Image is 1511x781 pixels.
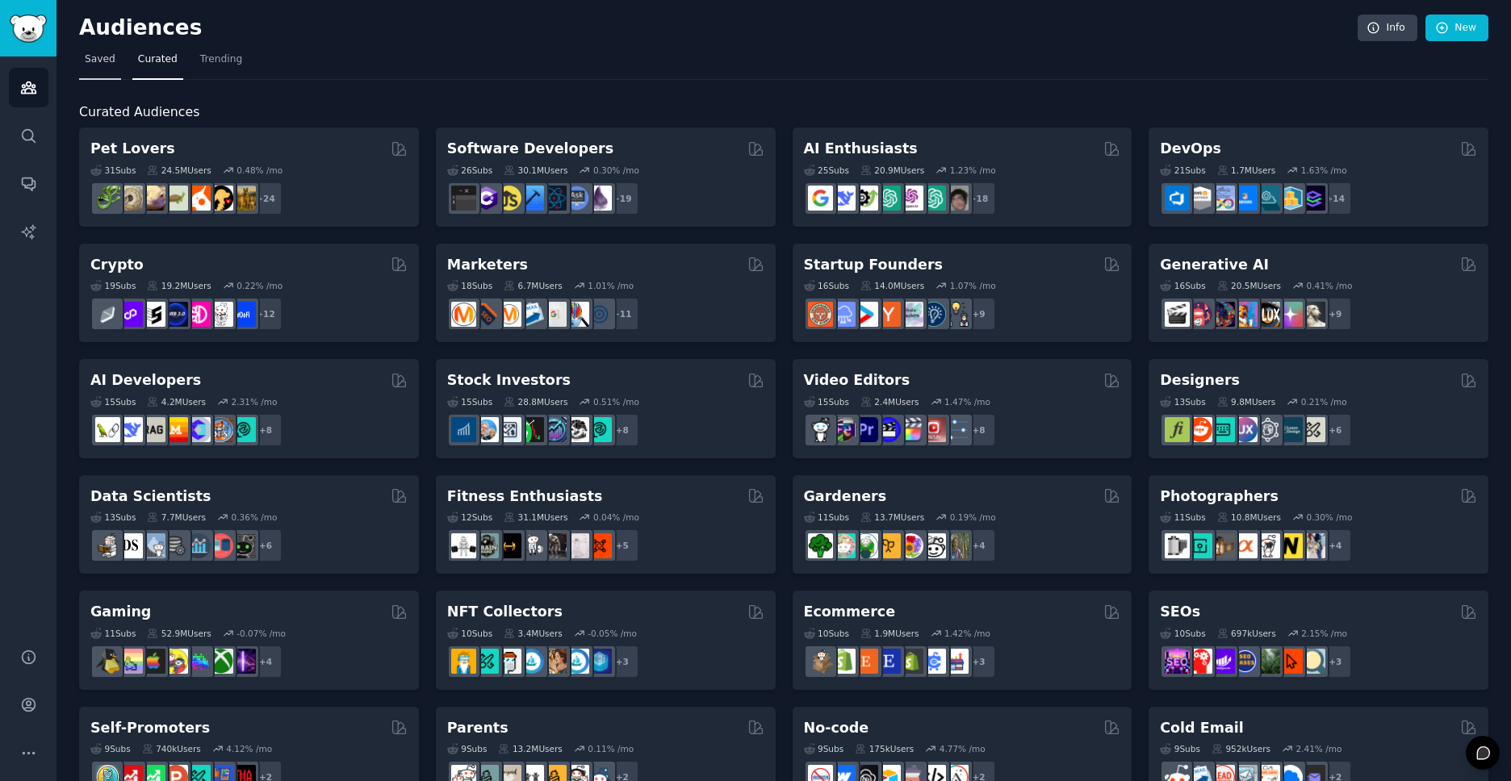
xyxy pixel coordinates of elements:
[1318,413,1352,447] div: + 6
[226,743,272,754] div: 4.12 % /mo
[1233,649,1258,674] img: SEO_cases
[1300,533,1325,558] img: WeddingPhotography
[1210,302,1235,327] img: deepdream
[95,649,120,674] img: linux_gaming
[860,512,924,523] div: 13.7M Users
[944,186,969,211] img: ArtificalIntelligence
[1278,186,1303,211] img: aws_cdk
[1300,417,1325,442] img: UX_Design
[1318,528,1352,562] div: + 4
[804,602,896,622] h2: Ecommerce
[140,302,165,327] img: ethstaker
[90,139,175,159] h2: Pet Lovers
[447,718,509,738] h2: Parents
[90,280,136,291] div: 19 Sub s
[853,302,878,327] img: startup
[1233,417,1258,442] img: UXDesign
[876,302,901,327] img: ycombinator
[898,417,923,442] img: finalcutpro
[447,628,492,639] div: 10 Sub s
[147,165,211,176] div: 24.5M Users
[1160,370,1240,390] h2: Designers
[79,15,1358,41] h2: Audiences
[451,186,476,211] img: software
[208,302,233,327] img: CryptoNews
[118,302,143,327] img: 0xPolygon
[1187,649,1212,674] img: TechSEO
[587,302,612,327] img: OnlineMarketing
[90,512,136,523] div: 13 Sub s
[474,533,499,558] img: GymMotivation
[496,186,521,211] img: learnjavascript
[132,47,183,80] a: Curated
[90,628,136,639] div: 11 Sub s
[1210,533,1235,558] img: AnalogCommunity
[876,417,901,442] img: VideoEditors
[804,280,849,291] div: 16 Sub s
[118,417,143,442] img: DeepSeek
[519,533,544,558] img: weightroom
[1160,280,1205,291] div: 16 Sub s
[519,649,544,674] img: OpenSeaNFT
[140,533,165,558] img: statistics
[90,602,151,622] h2: Gaming
[90,165,136,176] div: 31 Sub s
[1210,649,1235,674] img: seogrowth
[1217,628,1276,639] div: 697k Users
[163,302,188,327] img: web3
[1160,628,1205,639] div: 10 Sub s
[95,417,120,442] img: LangChain
[474,417,499,442] img: ValueInvesting
[90,718,210,738] h2: Self-Promoters
[542,302,567,327] img: googleads
[118,186,143,211] img: ballpython
[804,512,849,523] div: 11 Sub s
[804,628,849,639] div: 10 Sub s
[1160,487,1279,507] h2: Photographers
[1425,15,1488,42] a: New
[1165,417,1190,442] img: typography
[451,302,476,327] img: content_marketing
[1301,396,1347,407] div: 0.21 % /mo
[186,533,211,558] img: analytics
[447,139,613,159] h2: Software Developers
[587,649,612,674] img: DigitalItems
[519,302,544,327] img: Emailmarketing
[876,186,901,211] img: chatgpt_promptDesign
[605,413,639,447] div: + 8
[451,417,476,442] img: dividends
[831,649,856,674] img: shopify
[950,165,996,176] div: 1.23 % /mo
[231,186,256,211] img: dogbreed
[95,302,120,327] img: ethfinance
[1295,743,1341,754] div: 2.41 % /mo
[898,533,923,558] img: flowers
[542,417,567,442] img: StocksAndTrading
[962,413,996,447] div: + 8
[1278,649,1303,674] img: GoogleSearchConsole
[1300,302,1325,327] img: DreamBooth
[804,255,943,275] h2: Startup Founders
[147,396,206,407] div: 4.2M Users
[186,649,211,674] img: gamers
[1217,396,1276,407] div: 9.8M Users
[588,743,634,754] div: 0.11 % /mo
[95,186,120,211] img: herpetology
[1210,417,1235,442] img: UI_Design
[921,417,946,442] img: Youtubevideo
[1233,302,1258,327] img: sdforall
[588,628,637,639] div: -0.05 % /mo
[496,533,521,558] img: workout
[962,182,996,215] div: + 18
[564,417,589,442] img: swingtrading
[208,417,233,442] img: llmops
[1160,602,1200,622] h2: SEOs
[447,165,492,176] div: 26 Sub s
[249,528,283,562] div: + 6
[186,302,211,327] img: defiblockchain
[944,302,969,327] img: growmybusiness
[498,743,562,754] div: 13.2M Users
[231,533,256,558] img: data
[921,302,946,327] img: Entrepreneurship
[831,302,856,327] img: SaaS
